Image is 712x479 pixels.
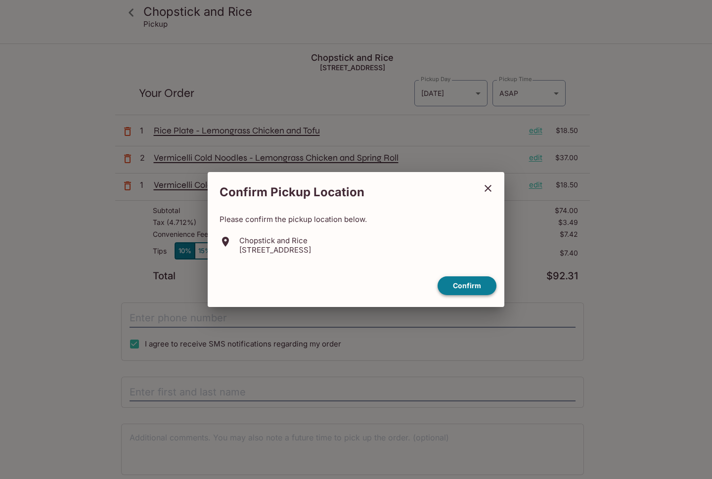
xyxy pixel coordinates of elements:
[239,245,311,255] p: [STREET_ADDRESS]
[476,176,500,201] button: close
[239,236,311,245] p: Chopstick and Rice
[438,276,496,296] button: confirm
[208,180,476,205] h2: Confirm Pickup Location
[220,215,492,224] p: Please confirm the pickup location below.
